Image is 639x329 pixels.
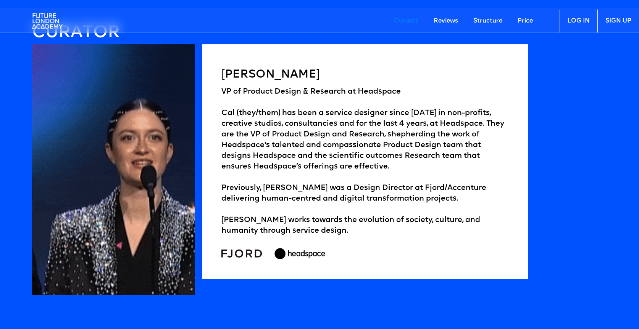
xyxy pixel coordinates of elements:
[510,10,541,32] a: Price
[221,67,509,83] h5: [PERSON_NAME]
[221,86,509,236] div: VP of Product Design & Research at Headspace Cal (they/them) has been a service designer since [D...
[32,25,607,41] h4: CURATOR
[560,10,597,32] a: LOG IN
[426,10,466,32] a: Reviews
[466,10,510,32] a: Structure
[386,10,426,32] a: Curator
[597,10,639,32] a: SIGN UP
